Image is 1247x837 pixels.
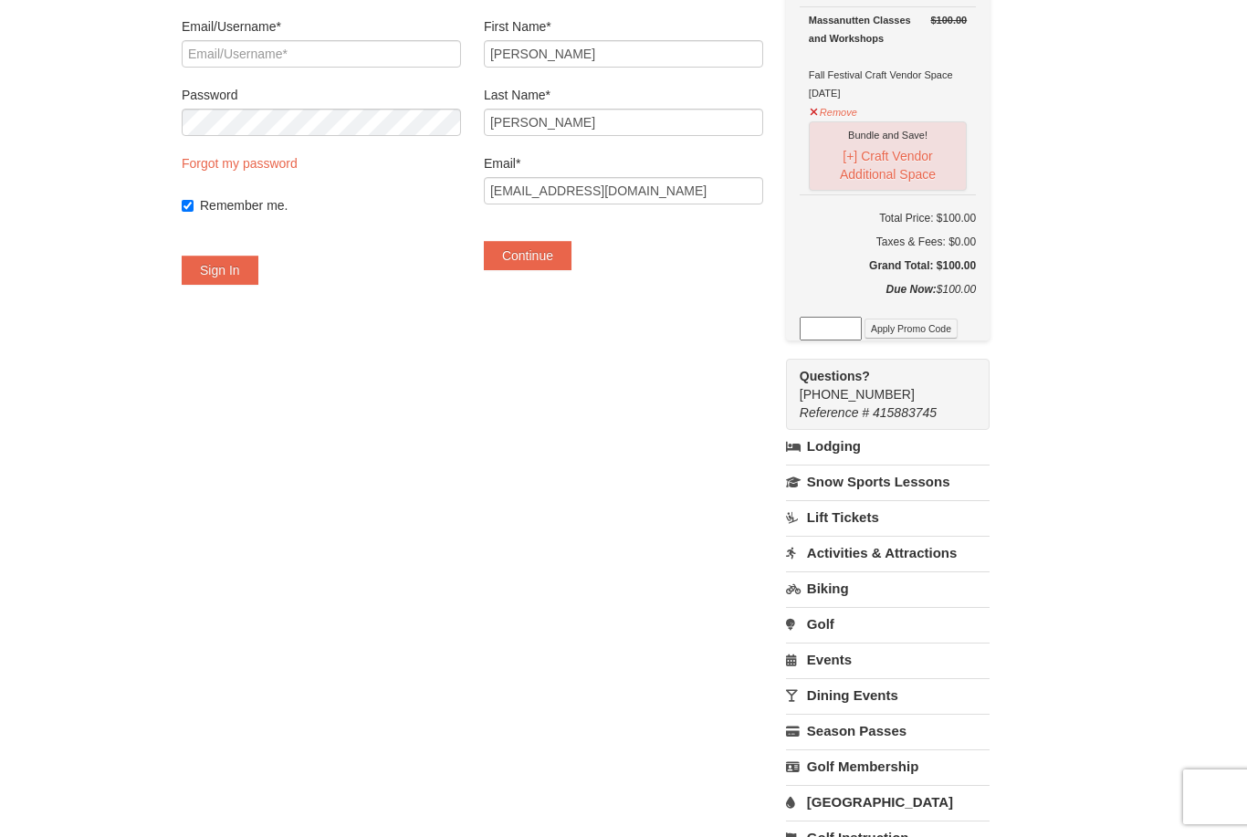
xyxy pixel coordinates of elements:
[885,283,936,296] strong: Due Now:
[809,11,967,47] div: Massanutten Classes and Workshops
[873,405,937,420] span: 415883745
[182,156,298,171] a: Forgot my password
[182,256,258,285] button: Sign In
[484,177,763,204] input: Email*
[800,209,976,227] h6: Total Price: $100.00
[786,643,990,676] a: Events
[800,405,869,420] span: Reference #
[786,465,990,498] a: Snow Sports Lessons
[865,319,958,339] button: Apply Promo Code
[484,109,763,136] input: Last Name
[800,369,870,383] strong: Questions?
[786,500,990,534] a: Lift Tickets
[800,367,957,402] span: [PHONE_NUMBER]
[786,785,990,819] a: [GEOGRAPHIC_DATA]
[813,126,962,144] div: Bundle and Save!
[484,17,763,36] label: First Name*
[809,11,967,102] div: Fall Festival Craft Vendor Space [DATE]
[786,430,990,463] a: Lodging
[182,86,461,104] label: Password
[484,154,763,173] label: Email*
[813,144,962,186] button: [+] Craft Vendor Additional Space
[786,571,990,605] a: Biking
[200,196,461,214] label: Remember me.
[786,536,990,570] a: Activities & Attractions
[484,86,763,104] label: Last Name*
[786,749,990,783] a: Golf Membership
[800,256,976,275] h5: Grand Total: $100.00
[800,280,976,317] div: $100.00
[786,607,990,641] a: Golf
[809,99,858,121] button: Remove
[930,15,967,26] del: $100.00
[182,17,461,36] label: Email/Username*
[484,40,763,68] input: First Name
[182,40,461,68] input: Email/Username*
[786,678,990,712] a: Dining Events
[800,233,976,251] div: Taxes & Fees: $0.00
[484,241,571,270] button: Continue
[786,714,990,748] a: Season Passes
